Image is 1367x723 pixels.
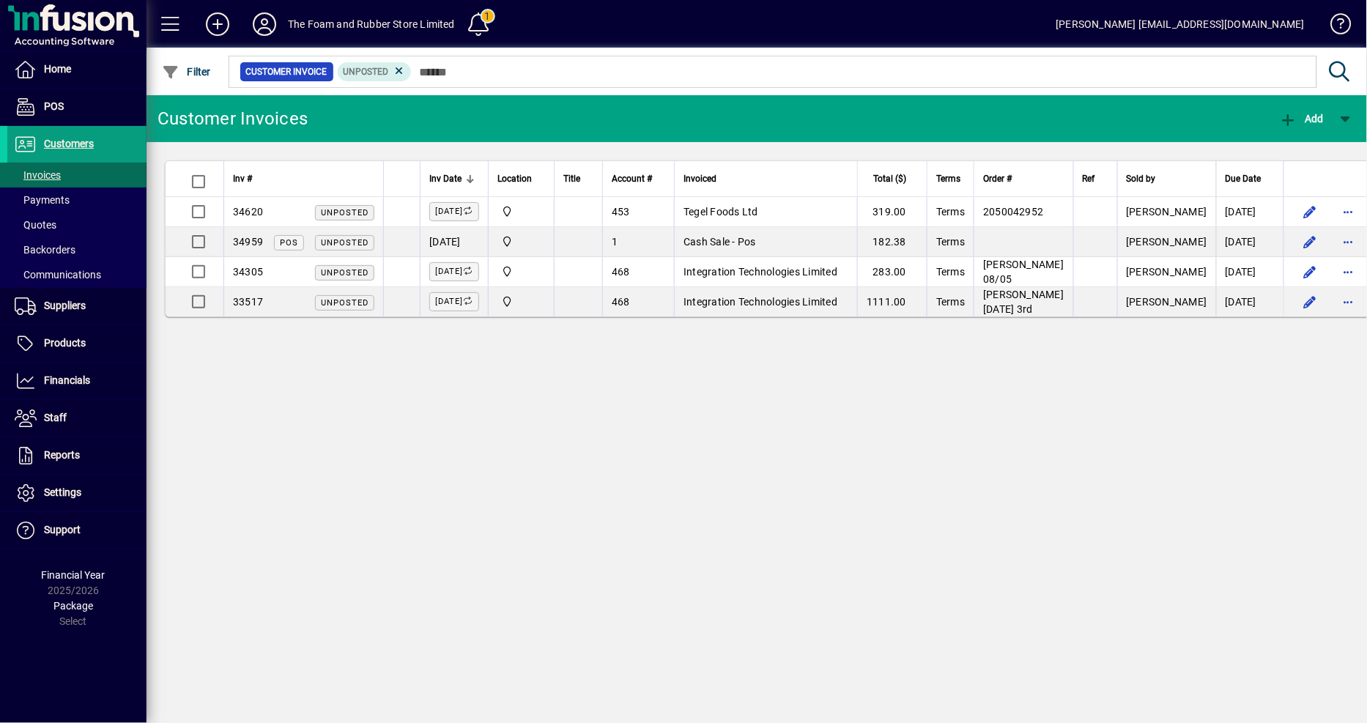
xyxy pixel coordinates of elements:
span: Financials [44,374,90,386]
span: Settings [44,486,81,498]
span: Invoices [15,169,61,181]
span: Unposted [321,238,368,248]
button: Profile [241,11,288,37]
span: POS [280,238,298,248]
span: [PERSON_NAME] [1127,266,1207,278]
div: Sold by [1127,171,1207,187]
div: Due Date [1226,171,1275,187]
span: Due Date [1226,171,1262,187]
span: Unposted [321,298,368,308]
div: Location [497,171,545,187]
a: Invoices [7,163,147,188]
span: 1 [612,236,618,248]
span: Backorders [15,244,75,256]
div: Title [563,171,593,187]
span: Inv # [233,171,252,187]
span: Filter [162,66,211,78]
span: Unposted [321,208,368,218]
a: POS [7,89,147,125]
span: 2050042952 [983,206,1044,218]
span: Total ($) [873,171,906,187]
span: Payments [15,194,70,206]
span: Sold by [1127,171,1156,187]
button: More options [1337,230,1360,253]
span: Quotes [15,219,56,231]
a: Products [7,325,147,362]
span: Communications [15,269,101,281]
span: Foam & Rubber Store [497,264,545,280]
a: Quotes [7,212,147,237]
span: 33517 [233,296,263,308]
span: Terms [936,171,960,187]
button: More options [1337,290,1360,314]
span: Terms [936,266,965,278]
span: Add [1280,113,1324,125]
span: [PERSON_NAME] 08/05 [983,259,1064,285]
span: Customer Invoice [246,64,327,79]
span: Title [563,171,580,187]
a: Home [7,51,147,88]
span: Suppliers [44,300,86,311]
span: [PERSON_NAME] [1127,206,1207,218]
span: Inv Date [429,171,462,187]
span: [PERSON_NAME] [1127,236,1207,248]
td: 319.00 [857,197,927,227]
span: Integration Technologies Limited [683,266,837,278]
span: Staff [44,412,67,423]
button: Edit [1299,200,1322,223]
span: Foam & Rubber Store [497,204,545,220]
span: [PERSON_NAME] [1127,296,1207,308]
td: [DATE] [1216,197,1283,227]
span: Foam & Rubber Store [497,234,545,250]
a: Staff [7,400,147,437]
a: Financials [7,363,147,399]
span: Terms [936,236,965,248]
div: Inv Date [429,171,479,187]
span: Reports [44,449,80,461]
a: Backorders [7,237,147,262]
span: Foam & Rubber Store [497,294,545,310]
button: Edit [1299,290,1322,314]
span: Unposted [321,268,368,278]
button: More options [1337,260,1360,283]
a: Reports [7,437,147,474]
a: Payments [7,188,147,212]
a: Knowledge Base [1319,3,1349,51]
div: Customer Invoices [158,107,308,130]
a: Settings [7,475,147,511]
span: Tegel Foods Ltd [683,206,758,218]
a: Suppliers [7,288,147,325]
span: 34305 [233,266,263,278]
span: Financial Year [42,569,105,581]
span: Package [53,600,93,612]
td: [DATE] [1216,257,1283,287]
span: 468 [612,296,630,308]
span: Location [497,171,532,187]
div: Invoiced [683,171,848,187]
td: 283.00 [857,257,927,287]
button: Add [1276,105,1327,132]
span: 34959 [233,236,263,248]
span: Ref [1083,171,1095,187]
span: Support [44,524,81,535]
span: Terms [936,206,965,218]
span: Cash Sale - Pos [683,236,756,248]
a: Support [7,512,147,549]
button: Filter [158,59,215,85]
span: Products [44,337,86,349]
label: [DATE] [429,202,479,221]
div: [PERSON_NAME] [EMAIL_ADDRESS][DOMAIN_NAME] [1056,12,1305,36]
span: 453 [612,206,630,218]
label: [DATE] [429,262,479,281]
td: [DATE] [1216,227,1283,257]
button: More options [1337,200,1360,223]
a: Communications [7,262,147,287]
button: Edit [1299,230,1322,253]
span: Terms [936,296,965,308]
span: POS [44,100,64,112]
td: 182.38 [857,227,927,257]
td: 1111.00 [857,287,927,316]
span: Account # [612,171,652,187]
span: 34620 [233,206,263,218]
div: Inv # [233,171,374,187]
